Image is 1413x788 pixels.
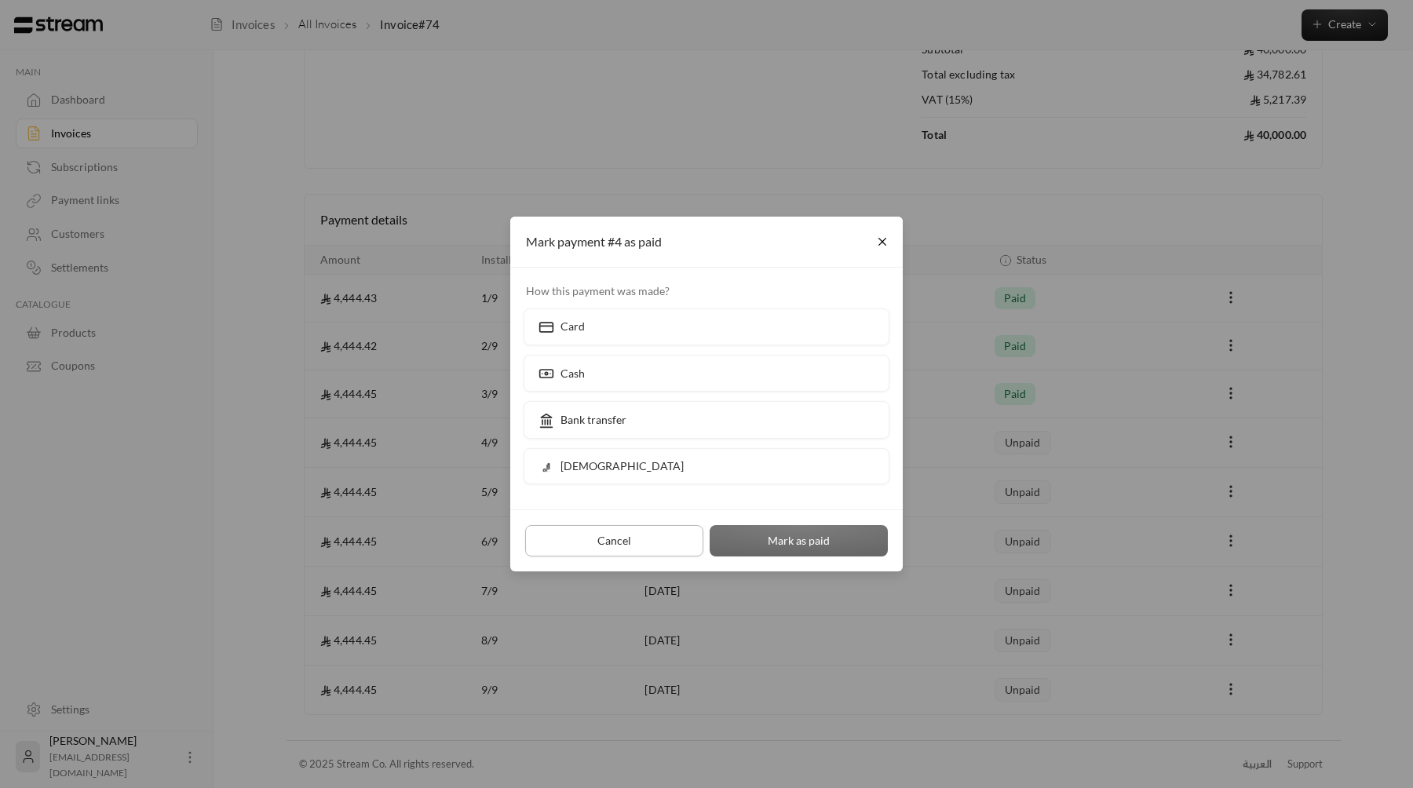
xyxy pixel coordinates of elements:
p: [DEMOGRAPHIC_DATA] [560,458,684,474]
button: Cancel [525,525,703,556]
p: Bank transfer [560,412,626,428]
span: Mark payment #4 as paid [526,234,662,249]
p: Cash [560,366,585,381]
span: How this payment was made? [518,283,895,299]
img: qurrah logo [537,461,556,474]
button: Close [869,228,896,255]
p: Card [560,319,585,334]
